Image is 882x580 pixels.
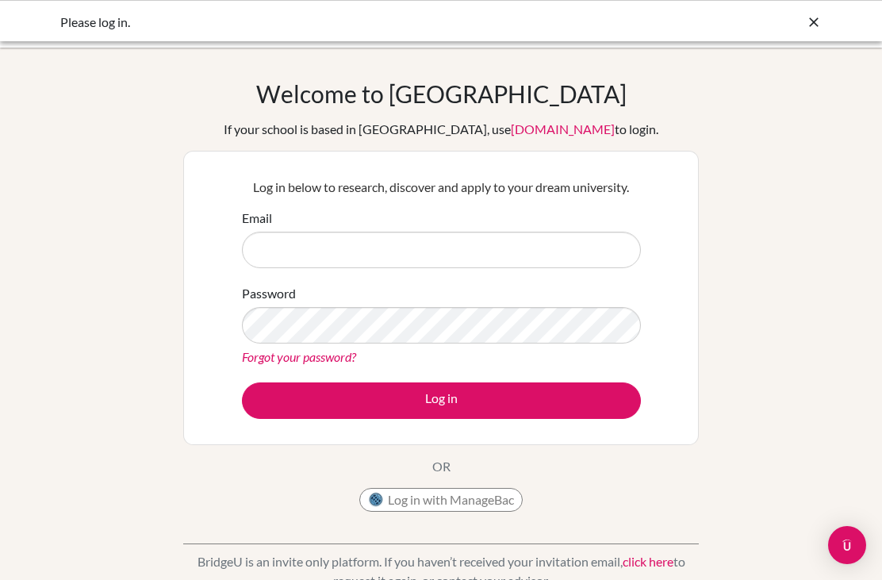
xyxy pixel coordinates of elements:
[359,488,523,512] button: Log in with ManageBac
[224,120,658,139] div: If your school is based in [GEOGRAPHIC_DATA], use to login.
[828,526,866,564] div: Open Intercom Messenger
[242,382,641,419] button: Log in
[60,13,584,32] div: Please log in.
[242,209,272,228] label: Email
[432,457,451,476] p: OR
[511,121,615,136] a: [DOMAIN_NAME]
[242,349,356,364] a: Forgot your password?
[623,554,673,569] a: click here
[256,79,627,108] h1: Welcome to [GEOGRAPHIC_DATA]
[242,178,641,197] p: Log in below to research, discover and apply to your dream university.
[242,284,296,303] label: Password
